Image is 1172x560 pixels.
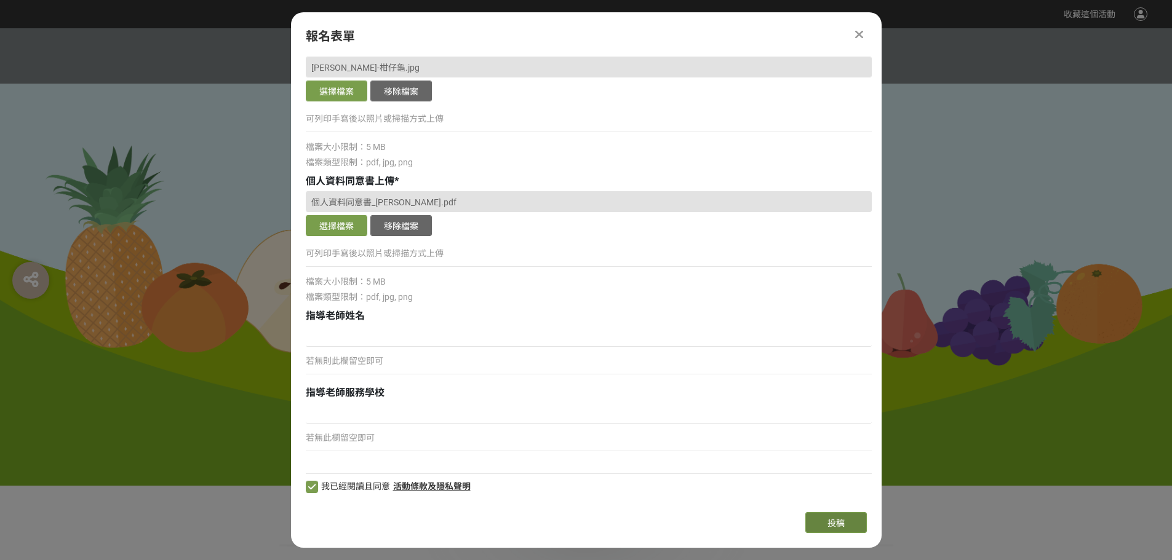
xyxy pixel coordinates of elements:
[311,63,420,73] span: [PERSON_NAME]-柑仔龜.jpg
[306,292,413,302] span: 檔案類型限制：pdf, jpg, png
[306,29,355,44] span: 報名表單
[306,157,413,167] span: 檔案類型限制：pdf, jpg, png
[306,355,872,368] p: 若無則此欄留空即可
[279,486,894,515] h1: 2025「臺灣繪果季」國產水果趣味繪畫比賽
[306,215,367,236] button: 選擇檔案
[805,512,867,533] button: 投稿
[370,215,432,236] button: 移除檔案
[306,112,872,125] p: 可列印手寫後以照片或掃描方式上傳
[306,247,872,260] p: 可列印手寫後以照片或掃描方式上傳
[306,81,367,101] button: 選擇檔案
[370,81,432,101] button: 移除檔案
[1064,9,1115,19] span: 收藏這個活動
[306,175,394,187] span: 個人資料同意書上傳
[311,197,456,207] span: 個人資料同意書_[PERSON_NAME].pdf
[321,481,390,491] span: 我已經閱讀且同意
[306,387,385,398] span: 指導老師服務學校
[306,310,365,321] span: 指導老師姓名
[306,277,386,286] span: 檔案大小限制：5 MB
[306,432,872,444] p: 若無此欄留空即可
[827,518,845,528] span: 投稿
[306,142,386,152] span: 檔案大小限制：5 MB
[393,481,471,491] a: 活動條款及隱私聲明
